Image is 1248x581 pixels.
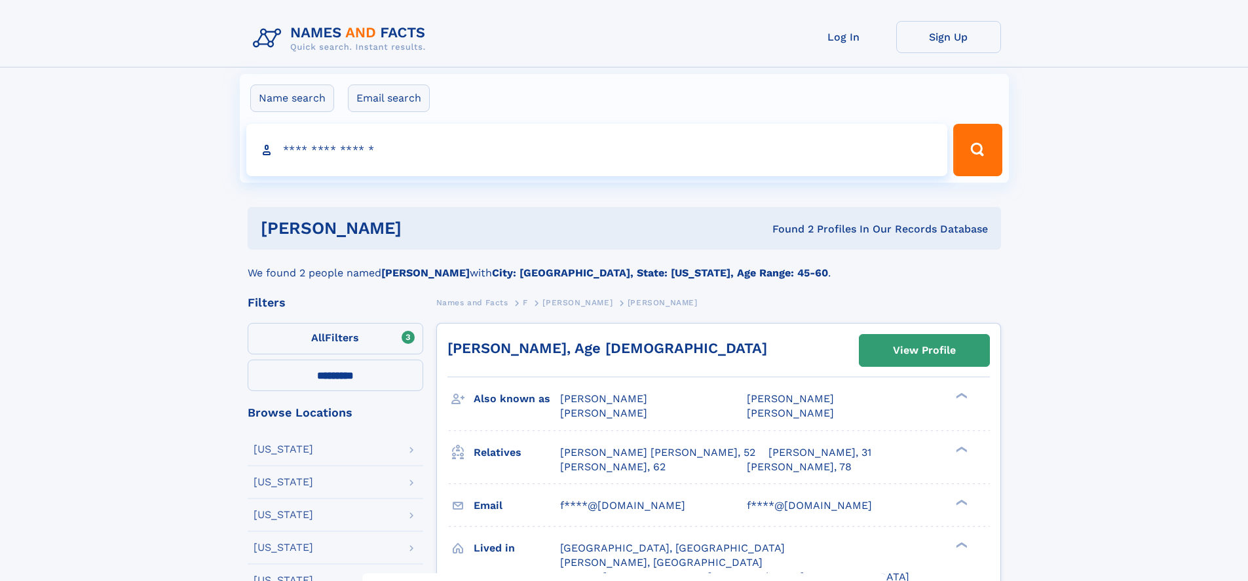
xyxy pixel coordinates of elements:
[560,542,785,554] span: [GEOGRAPHIC_DATA], [GEOGRAPHIC_DATA]
[628,298,698,307] span: [PERSON_NAME]
[542,298,613,307] span: [PERSON_NAME]
[492,267,828,279] b: City: [GEOGRAPHIC_DATA], State: [US_STATE], Age Range: 45-60
[254,444,313,455] div: [US_STATE]
[560,407,647,419] span: [PERSON_NAME]
[248,250,1001,281] div: We found 2 people named with .
[560,556,763,569] span: [PERSON_NAME], [GEOGRAPHIC_DATA]
[348,84,430,112] label: Email search
[254,542,313,553] div: [US_STATE]
[311,331,325,344] span: All
[768,445,871,460] a: [PERSON_NAME], 31
[248,21,436,56] img: Logo Names and Facts
[747,392,834,405] span: [PERSON_NAME]
[893,335,956,365] div: View Profile
[860,335,989,366] a: View Profile
[560,392,647,405] span: [PERSON_NAME]
[474,388,560,410] h3: Also known as
[560,460,666,474] a: [PERSON_NAME], 62
[474,441,560,464] h3: Relatives
[436,294,508,310] a: Names and Facts
[246,124,948,176] input: search input
[953,498,968,506] div: ❯
[953,540,968,549] div: ❯
[560,445,755,460] a: [PERSON_NAME] [PERSON_NAME], 52
[381,267,470,279] b: [PERSON_NAME]
[747,460,852,474] a: [PERSON_NAME], 78
[248,323,423,354] label: Filters
[261,220,587,236] h1: [PERSON_NAME]
[587,222,988,236] div: Found 2 Profiles In Our Records Database
[523,298,528,307] span: F
[248,297,423,309] div: Filters
[953,445,968,453] div: ❯
[250,84,334,112] label: Name search
[447,340,767,356] a: [PERSON_NAME], Age [DEMOGRAPHIC_DATA]
[254,510,313,520] div: [US_STATE]
[254,477,313,487] div: [US_STATE]
[791,21,896,53] a: Log In
[896,21,1001,53] a: Sign Up
[523,294,528,310] a: F
[747,407,834,419] span: [PERSON_NAME]
[248,407,423,419] div: Browse Locations
[953,392,968,400] div: ❯
[953,124,1002,176] button: Search Button
[542,294,613,310] a: [PERSON_NAME]
[474,537,560,559] h3: Lived in
[474,495,560,517] h3: Email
